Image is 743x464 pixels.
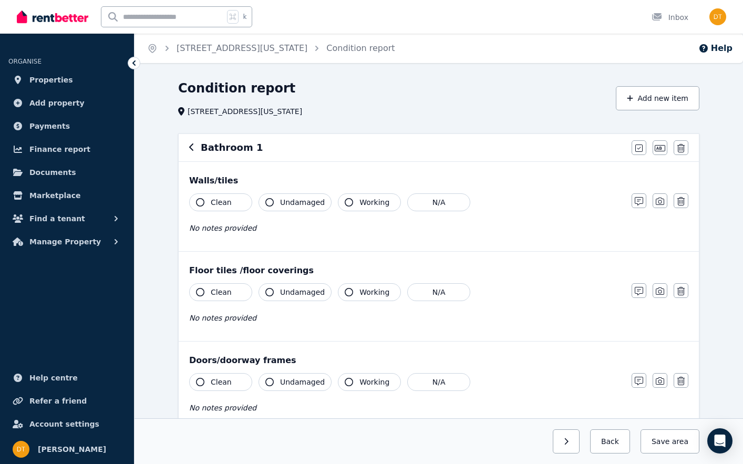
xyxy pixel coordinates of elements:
span: Undamaged [280,197,325,208]
button: Undamaged [259,283,332,301]
span: ORGANISE [8,58,42,65]
span: Clean [211,287,232,297]
img: Kevin Mok [709,8,726,25]
span: Clean [211,197,232,208]
button: N/A [407,193,470,211]
h1: Condition report [178,80,295,97]
a: [STREET_ADDRESS][US_STATE] [177,43,307,53]
nav: Breadcrumb [135,34,408,63]
span: Payments [29,120,70,132]
span: Add property [29,97,85,109]
span: Find a tenant [29,212,85,225]
span: Working [359,197,389,208]
a: Help centre [8,367,126,388]
span: Working [359,287,389,297]
span: Marketplace [29,189,80,202]
img: Kevin Mok [13,441,29,458]
div: Inbox [652,12,688,23]
span: [PERSON_NAME] [38,443,106,456]
a: Payments [8,116,126,137]
button: Save area [641,429,699,453]
span: [STREET_ADDRESS][US_STATE] [188,106,302,117]
button: Clean [189,193,252,211]
span: Account settings [29,418,99,430]
span: Clean [211,377,232,387]
span: Working [359,377,389,387]
a: Account settings [8,414,126,435]
a: Condition report [326,43,395,53]
button: Clean [189,373,252,391]
button: N/A [407,283,470,301]
span: Help centre [29,372,78,384]
span: Refer a friend [29,395,87,407]
button: Find a tenant [8,208,126,229]
button: Working [338,283,401,301]
button: Working [338,373,401,391]
span: Manage Property [29,235,101,248]
button: Working [338,193,401,211]
span: Properties [29,74,73,86]
div: Doors/doorway frames [189,354,688,367]
button: Add new item [616,86,699,110]
button: N/A [407,373,470,391]
a: Marketplace [8,185,126,206]
div: Open Intercom Messenger [707,428,732,453]
button: Help [698,42,732,55]
h6: Bathroom 1 [201,140,263,155]
img: RentBetter [17,9,88,25]
div: Walls/tiles [189,174,688,187]
span: No notes provided [189,314,256,322]
a: Properties [8,69,126,90]
span: No notes provided [189,404,256,412]
span: area [672,436,688,447]
span: No notes provided [189,224,256,232]
div: Floor tiles /floor coverings [189,264,688,277]
button: Undamaged [259,373,332,391]
span: k [243,13,246,21]
button: Manage Property [8,231,126,252]
a: Refer a friend [8,390,126,411]
span: Undamaged [280,287,325,297]
button: Undamaged [259,193,332,211]
button: Back [590,429,630,453]
a: Add property [8,92,126,114]
span: Documents [29,166,76,179]
a: Finance report [8,139,126,160]
span: Undamaged [280,377,325,387]
a: Documents [8,162,126,183]
button: Clean [189,283,252,301]
span: Finance report [29,143,90,156]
